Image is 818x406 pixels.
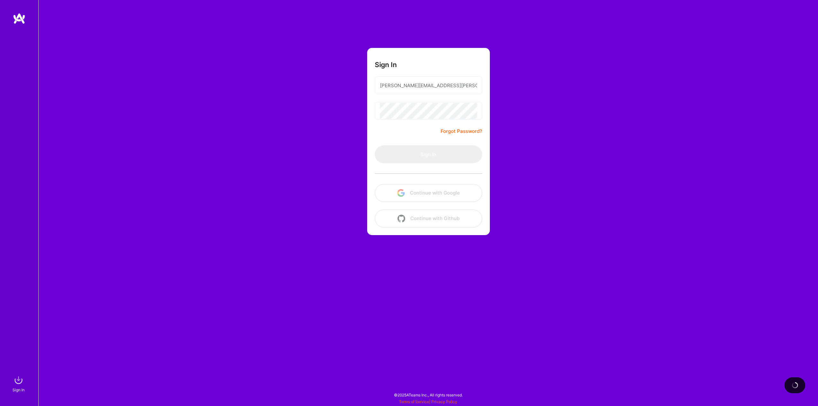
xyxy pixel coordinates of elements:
[397,215,405,222] img: icon
[380,77,477,94] input: Email...
[791,381,799,389] img: loading
[441,127,482,135] a: Forgot Password?
[375,145,482,163] button: Sign In
[13,374,25,393] a: sign inSign In
[12,374,25,387] img: sign in
[375,61,397,69] h3: Sign In
[399,399,457,404] span: |
[399,399,429,404] a: Terms of Service
[12,387,25,393] div: Sign In
[13,13,26,24] img: logo
[397,189,405,197] img: icon
[375,210,482,227] button: Continue with Github
[375,184,482,202] button: Continue with Google
[38,387,818,403] div: © 2025 ATeams Inc., All rights reserved.
[431,399,457,404] a: Privacy Policy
